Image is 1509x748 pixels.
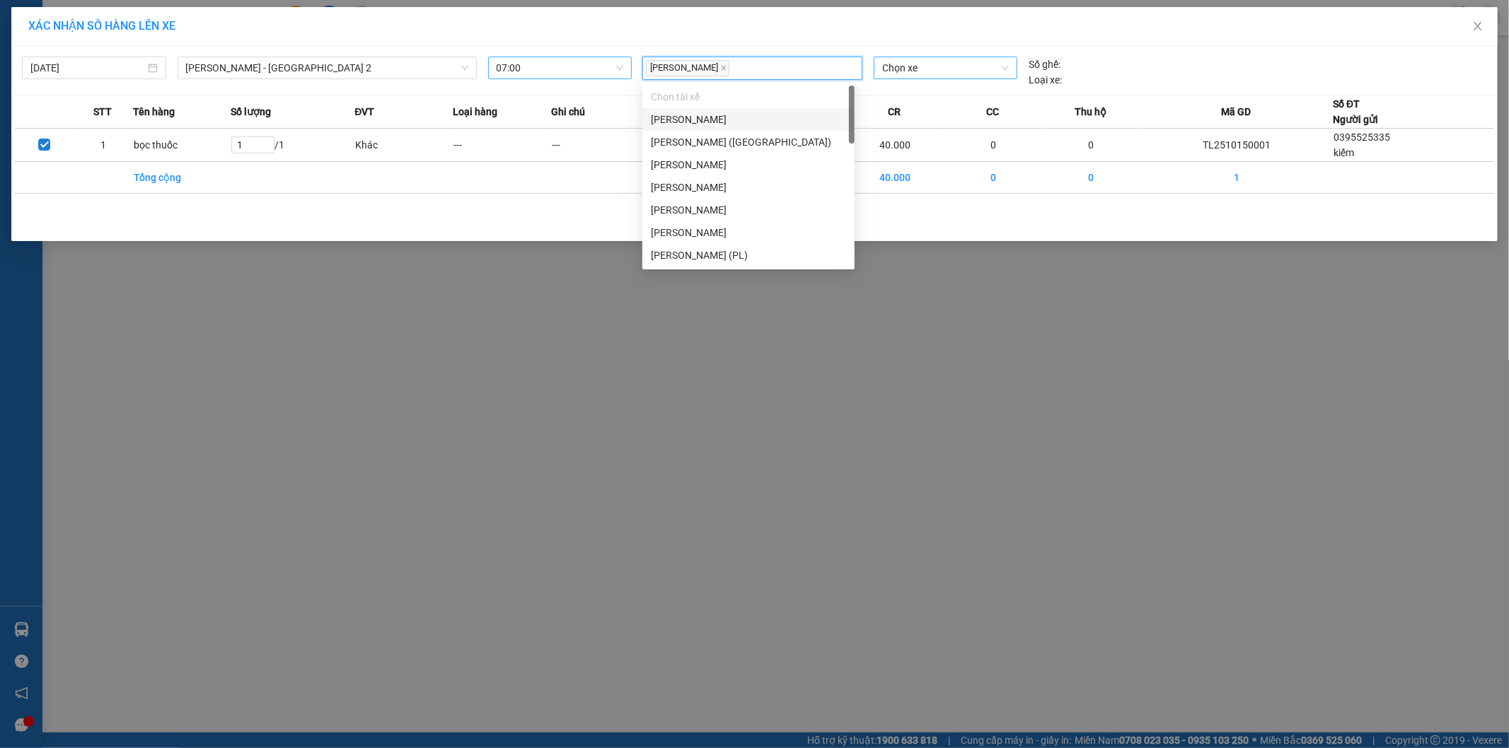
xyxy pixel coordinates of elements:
[12,46,100,63] div: kiếm
[1029,57,1060,72] span: Số ghế:
[944,129,1042,162] td: 0
[720,64,727,71] span: close
[846,162,944,194] td: 40.000
[986,104,999,119] span: CC
[1334,147,1354,158] span: kiếm
[642,244,855,267] div: Nguyễn Đình Nam (PL)
[110,13,144,28] span: Nhận:
[646,60,729,76] span: [PERSON_NAME]
[1042,162,1140,194] td: 0
[642,108,855,131] div: Phạm Văn Chí
[551,129,649,162] td: ---
[354,129,453,162] td: Khác
[133,104,175,119] span: Tên hàng
[651,180,846,195] div: [PERSON_NAME]
[110,29,224,46] div: [PERSON_NAME]
[1029,72,1062,88] span: Loại xe:
[882,57,1008,78] span: Chọn xe
[651,247,846,263] div: [PERSON_NAME] (PL)
[1333,96,1378,127] div: Số ĐT Người gửi
[453,129,551,162] td: ---
[30,60,145,76] input: 15/10/2025
[651,112,846,127] div: [PERSON_NAME]
[461,64,469,72] span: down
[642,199,855,221] div: Vũ Đức Thuận
[1075,104,1107,119] span: Thu hộ
[133,162,231,194] td: Tổng cộng
[11,91,103,108] div: 40.000
[651,89,846,105] div: Chọn tài xế
[889,104,901,119] span: CR
[846,129,944,162] td: 40.000
[12,13,34,28] span: Gửi:
[1458,7,1498,47] button: Close
[110,12,224,29] div: Quận 10
[453,104,497,119] span: Loại hàng
[11,93,33,107] span: CR :
[1472,21,1484,32] span: close
[497,57,624,78] span: 07:00
[642,131,855,153] div: Vương Trí Tài (Phú Hoà)
[12,12,100,46] div: Trạm 3.5 TLài
[1222,104,1251,119] span: Mã GD
[551,104,585,119] span: Ghi chú
[642,221,855,244] div: Nguyễn Hữu Nhân
[231,104,271,119] span: Số lượng
[651,202,846,218] div: [PERSON_NAME]
[944,162,1042,194] td: 0
[1334,132,1390,143] span: 0395525335
[642,176,855,199] div: Trương Văn Đức
[74,129,132,162] td: 1
[642,153,855,176] div: Phi Nguyên Sa
[133,129,231,162] td: bọc thuốc
[651,157,846,173] div: [PERSON_NAME]
[354,104,374,119] span: ĐVT
[231,129,354,162] td: / 1
[1140,129,1333,162] td: TL2510150001
[93,104,112,119] span: STT
[1140,162,1333,194] td: 1
[28,19,175,33] span: XÁC NHẬN SỐ HÀNG LÊN XE
[642,86,855,108] div: Chọn tài xế
[186,57,468,78] span: Phương Lâm - Sài Gòn 2
[1042,129,1140,162] td: 0
[651,134,846,150] div: [PERSON_NAME] ([GEOGRAPHIC_DATA])
[651,225,846,240] div: [PERSON_NAME]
